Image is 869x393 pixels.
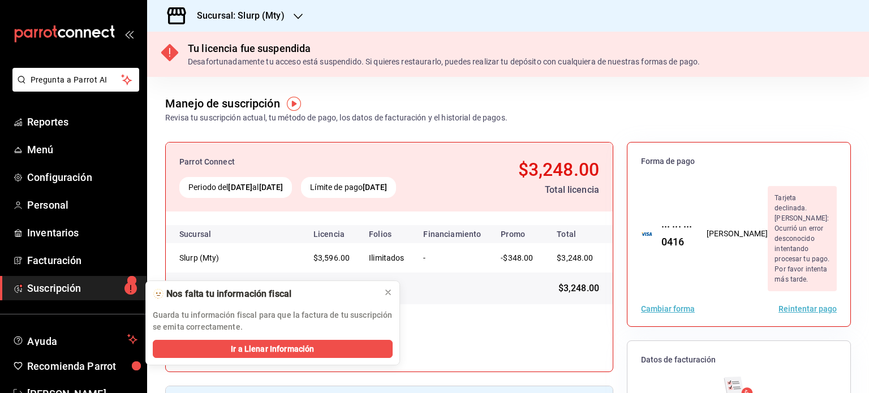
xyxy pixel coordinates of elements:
span: Suscripción [27,280,137,296]
div: Total licencia [462,183,599,197]
th: Licencia [304,225,360,243]
span: Ir a Llenar Información [231,343,314,355]
button: open_drawer_menu [124,29,134,38]
span: Recomienda Parrot [27,359,137,374]
a: Pregunta a Parrot AI [8,82,139,94]
strong: [DATE] [363,183,387,192]
th: Promo [492,225,543,243]
span: Facturación [27,253,137,268]
h3: Sucursal: Slurp (Mty) [188,9,285,23]
td: Ilimitados [360,243,414,273]
span: $3,248.00 [557,253,593,262]
th: Folios [360,225,414,243]
button: Pregunta a Parrot AI [12,68,139,92]
div: 🫥 Nos falta tu información fiscal [153,288,375,300]
span: Ayuda [27,332,123,346]
div: Tu licencia fue suspendida [188,41,700,56]
span: Reportes [27,114,137,129]
span: Pregunta a Parrot AI [31,74,122,86]
span: Menú [27,142,137,157]
div: ··· ··· ··· 0416 [652,219,693,249]
button: Ir a Llenar Información [153,340,393,358]
div: Parrot Connect [179,156,453,168]
span: Configuración [27,170,137,185]
div: Periodo del al [179,177,292,198]
div: Manejo de suscripción [165,95,280,112]
button: Cambiar forma [641,305,695,313]
span: Inventarios [27,225,137,240]
span: $3,248.00 [558,282,599,295]
div: Slurp (Mty) [179,252,292,264]
th: Financiamiento [414,225,492,243]
img: Tooltip marker [287,97,301,111]
div: Sucursal [179,230,242,239]
td: - [414,243,492,273]
span: Forma de pago [641,156,837,167]
strong: [DATE] [259,183,283,192]
div: Tarjeta declinada. [PERSON_NAME]: Ocurrió un error desconocido intentando procesar tu pago. Por f... [768,186,837,291]
div: [PERSON_NAME] [707,228,768,240]
p: Guarda tu información fiscal para que la factura de tu suscripción se emita correctamente. [153,309,393,333]
span: $3,248.00 [518,159,599,180]
strong: [DATE] [228,183,252,192]
span: Personal [27,197,137,213]
span: -$348.00 [501,253,533,262]
span: $3,596.00 [313,253,350,262]
th: Total [543,225,613,243]
div: Límite de pago [301,177,396,198]
div: Revisa tu suscripción actual, tu método de pago, los datos de facturación y el historial de pagos. [165,112,507,124]
span: Datos de facturación [641,355,837,365]
button: Reintentar pago [778,305,837,313]
div: Desafortunadamente tu acceso está suspendido. Si quieres restaurarlo, puedes realizar tu depósito... [188,56,700,68]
